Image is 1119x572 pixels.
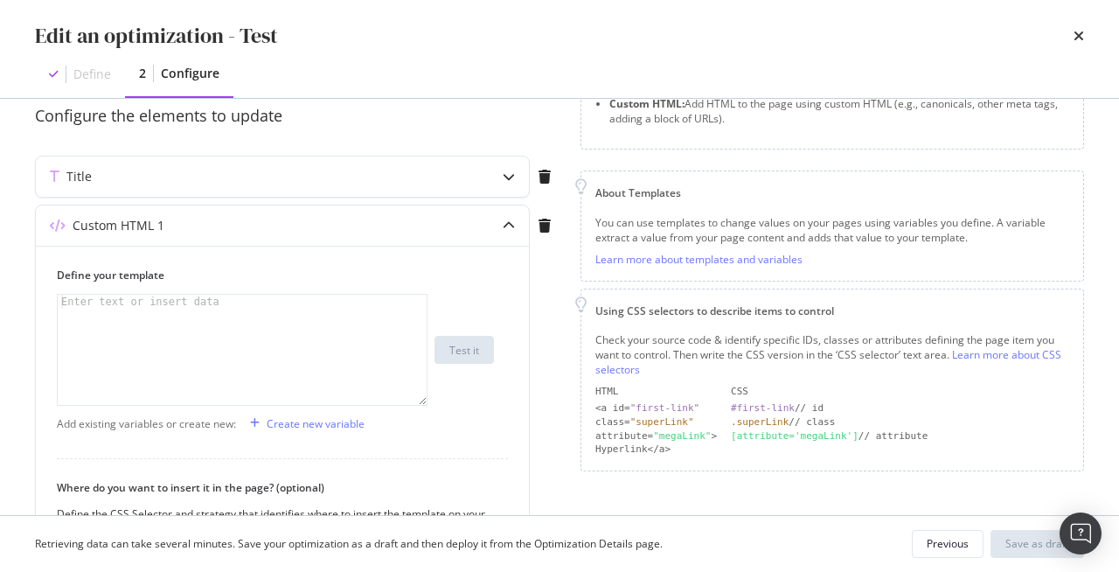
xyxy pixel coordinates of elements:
[595,385,717,399] div: HTML
[1074,21,1084,51] div: times
[595,429,717,443] div: attribute= >
[35,536,663,551] div: Retrieving data can take several minutes. Save your optimization as a draft and then deploy it fr...
[653,430,711,442] div: "megaLink"
[990,530,1084,558] button: Save as draft
[267,416,365,431] div: Create new variable
[595,252,803,267] a: Learn more about templates and variables
[73,217,164,234] div: Custom HTML 1
[57,480,494,495] label: Where do you want to insert it in the page? (optional)
[731,401,1069,415] div: // id
[595,443,717,457] div: Hyperlink</a>
[73,66,111,83] div: Define
[731,429,1069,443] div: // attribute
[595,332,1069,377] div: Check your source code & identify specific IDs, classes or attributes defining the page item you ...
[57,268,494,283] label: Define your template
[731,416,789,428] div: .superLink
[731,385,1069,399] div: CSS
[57,416,236,431] div: Add existing variables or create new:
[731,415,1069,429] div: // class
[595,415,717,429] div: class=
[927,536,969,551] div: Previous
[595,347,1061,377] a: Learn more about CSS selectors
[595,185,1069,200] div: About Templates
[731,402,795,414] div: #first-link
[58,295,223,309] div: Enter text or insert data
[630,402,699,414] div: "first-link"
[609,96,1069,126] li: Add HTML to the page using custom HTML (e.g., canonicals, other meta tags, adding a block of URLs).
[609,96,685,111] strong: Custom HTML:
[630,416,694,428] div: "superLink"
[57,506,494,536] div: Define the CSS Selector and strategy that identifies where to insert the template on your page.
[595,401,717,415] div: <a id=
[243,409,365,437] button: Create new variable
[449,343,479,358] div: Test it
[35,105,559,128] div: Configure the elements to update
[595,215,1069,245] div: You can use templates to change values on your pages using variables you define. A variable extra...
[66,168,92,185] div: Title
[161,65,219,82] div: Configure
[139,65,146,82] div: 2
[35,21,278,51] div: Edit an optimization - Test
[731,430,858,442] div: [attribute='megaLink']
[1060,513,1102,555] div: Open Intercom Messenger
[595,303,1069,318] div: Using CSS selectors to describe items to control
[434,336,494,364] button: Test it
[912,530,983,558] button: Previous
[1005,536,1069,551] div: Save as draft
